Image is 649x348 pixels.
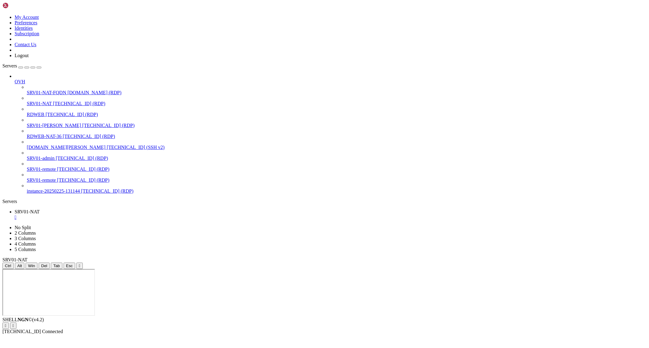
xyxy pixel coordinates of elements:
[27,90,66,95] span: SRV01-NAT-FQDN
[15,241,36,246] a: 4 Columns
[2,263,14,269] button: Ctrl
[27,134,647,139] a: RDWEB-NAT-36 [TECHNICAL_ID] (RDP)
[27,101,647,106] a: SRV01-NAT [TECHNICAL_ID] (RDP)
[27,188,80,194] span: instance-20250225-131144
[27,84,647,95] li: SRV01-NAT-FQDN [DOMAIN_NAME] (RDP)
[18,317,29,322] b: NGN
[51,263,62,269] button: Tab
[27,156,647,161] a: SRV01-admin [TECHNICAL_ID] (RDP)
[27,112,44,117] span: RDWEB
[27,167,647,172] a: SRV01-remote [TECHNICAL_ID] (RDP)
[15,263,25,269] button: Alt
[5,264,11,268] span: Ctrl
[28,264,35,268] span: Win
[15,42,37,47] a: Contact Us
[53,101,105,106] span: [TECHNICAL_ID] (RDP)
[15,53,29,58] a: Logout
[107,145,165,150] span: [TECHNICAL_ID] (SSH v2)
[15,15,39,20] a: My Account
[2,329,41,334] span: [TECHNICAL_ID]
[82,123,134,128] span: [TECHNICAL_ID] (RDP)
[64,263,75,269] button: Esc
[42,329,63,334] span: Connected
[2,2,37,9] img: Shellngn
[15,20,37,25] a: Preferences
[15,225,31,230] a: No Split
[27,177,647,183] a: SRV01-remote [TECHNICAL_ID] (RDP)
[56,156,108,161] span: [TECHNICAL_ID] (RDP)
[2,257,27,262] span: SRV01-NAT
[27,150,647,161] li: SRV01-admin [TECHNICAL_ID] (RDP)
[63,134,115,139] span: [TECHNICAL_ID] (RDP)
[15,31,39,36] a: Subscription
[15,209,647,220] a: SRV01-NAT
[76,263,83,269] button: 
[15,215,647,220] a: 
[2,63,41,68] a: Servers
[15,79,647,84] a: OVH
[27,123,81,128] span: SRV01-[PERSON_NAME]
[32,317,44,322] span: 4.2.0
[27,161,647,172] li: SRV01-remote [TECHNICAL_ID] (RDP)
[27,106,647,117] li: RDWEB [TECHNICAL_ID] (RDP)
[27,177,56,183] span: SRV01-remote
[27,95,647,106] li: SRV01-NAT [TECHNICAL_ID] (RDP)
[2,63,17,68] span: Servers
[15,79,25,84] span: OVH
[27,145,106,150] span: [DOMAIN_NAME][PERSON_NAME]
[17,264,22,268] span: Alt
[2,317,44,322] span: SHELL ©
[27,188,647,194] a: instance-20250225-131144 [TECHNICAL_ID] (RDP)
[2,199,647,204] div: Servers
[15,209,40,214] span: SRV01-NAT
[27,172,647,183] li: SRV01-remote [TECHNICAL_ID] (RDP)
[15,236,36,241] a: 3 Columns
[27,123,647,128] a: SRV01-[PERSON_NAME] [TECHNICAL_ID] (RDP)
[66,264,73,268] span: Esc
[53,264,60,268] span: Tab
[46,112,98,117] span: [TECHNICAL_ID] (RDP)
[39,263,50,269] button: Del
[27,134,61,139] span: RDWEB-NAT-36
[57,177,110,183] span: [TECHNICAL_ID] (RDP)
[15,230,36,236] a: 2 Columns
[10,322,16,329] button: 
[27,128,647,139] li: RDWEB-NAT-36 [TECHNICAL_ID] (RDP)
[27,139,647,150] li: [DOMAIN_NAME][PERSON_NAME] [TECHNICAL_ID] (SSH v2)
[79,264,80,268] div: 
[57,167,110,172] span: [TECHNICAL_ID] (RDP)
[27,145,647,150] a: [DOMAIN_NAME][PERSON_NAME] [TECHNICAL_ID] (SSH v2)
[27,156,54,161] span: SRV01-admin
[2,322,9,329] button: 
[27,112,647,117] a: RDWEB [TECHNICAL_ID] (RDP)
[15,247,36,252] a: 5 Columns
[27,101,52,106] span: SRV01-NAT
[68,90,121,95] span: [DOMAIN_NAME] (RDP)
[27,183,647,194] li: instance-20250225-131144 [TECHNICAL_ID] (RDP)
[27,117,647,128] li: SRV01-[PERSON_NAME] [TECHNICAL_ID] (RDP)
[81,188,133,194] span: [TECHNICAL_ID] (RDP)
[5,323,6,328] div: 
[15,74,647,194] li: OVH
[41,264,47,268] span: Del
[27,90,647,95] a: SRV01-NAT-FQDN [DOMAIN_NAME] (RDP)
[27,167,56,172] span: SRV01-remote
[15,26,33,31] a: Identities
[26,263,37,269] button: Win
[12,323,14,328] div: 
